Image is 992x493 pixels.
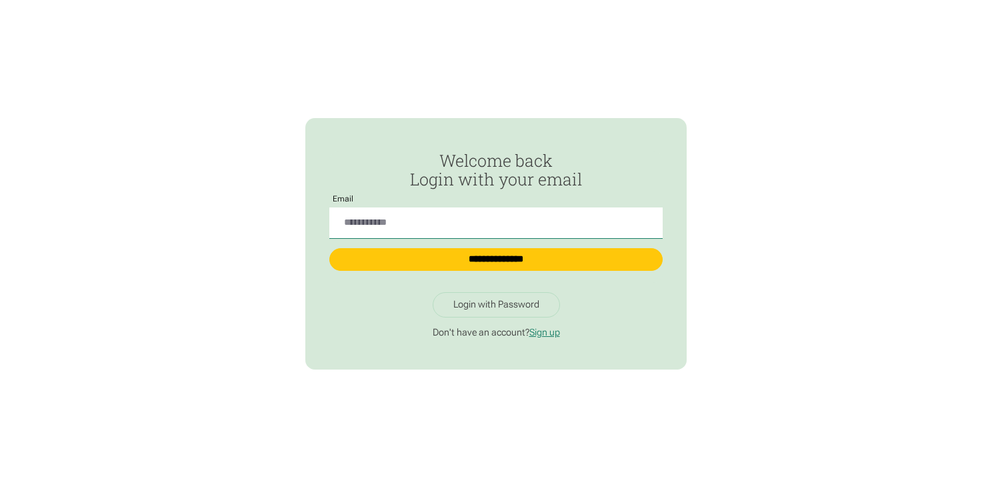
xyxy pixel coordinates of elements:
label: Email [329,195,358,203]
a: Sign up [529,327,560,338]
p: Don't have an account? [329,327,663,339]
form: Passwordless Login [329,151,663,282]
div: Login with Password [453,299,539,311]
h2: Welcome back Login with your email [329,151,663,188]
